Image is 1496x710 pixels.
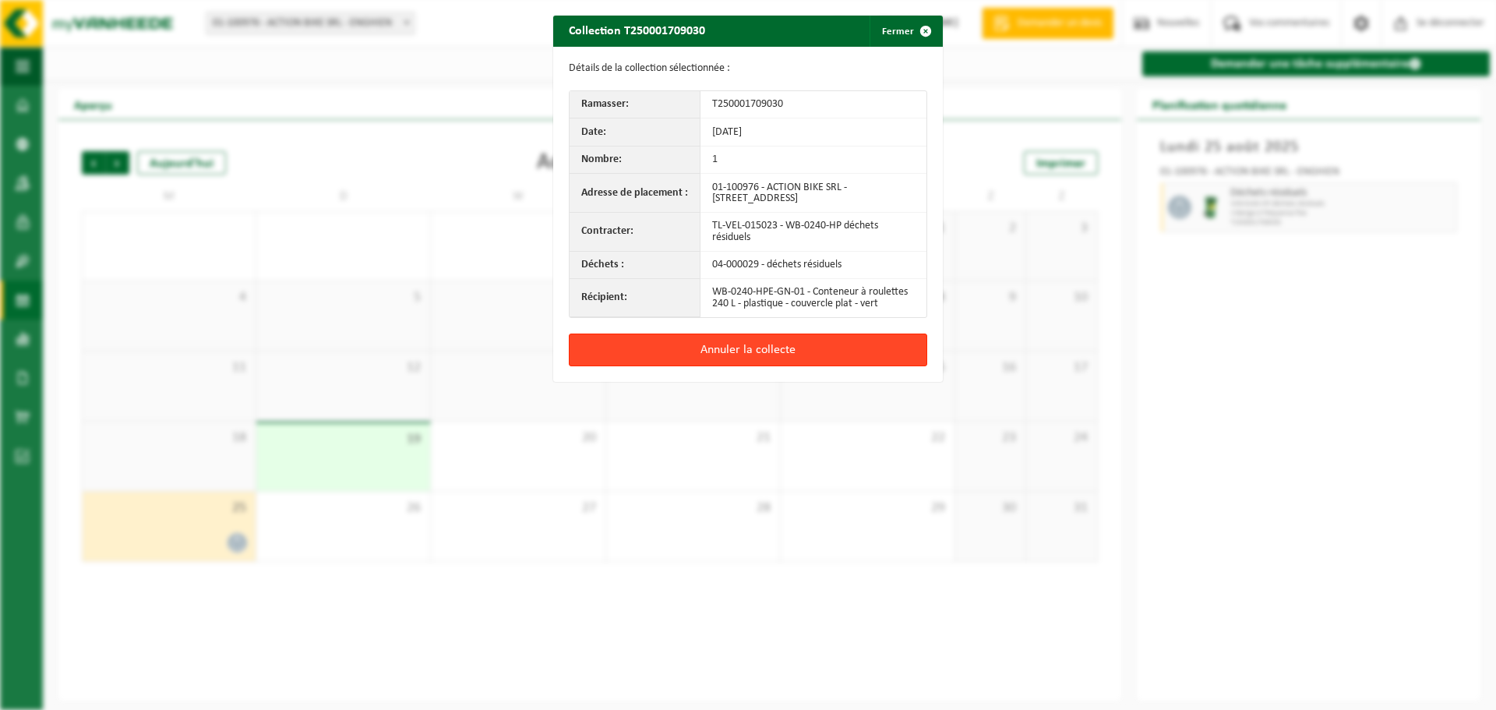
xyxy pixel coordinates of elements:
font: Nombre: [581,154,622,165]
font: [DATE] [712,125,742,137]
font: Contracter: [581,225,633,237]
button: Fermer [870,16,941,47]
font: 1 [712,154,718,165]
font: Annuler la collecte [700,344,796,356]
font: Fermer [882,26,914,37]
button: Annuler la collecte [569,334,927,366]
font: Ramasser: [581,98,629,110]
font: Récipient: [581,291,627,303]
font: Collection T250001709030 [569,25,705,37]
font: 01-100976 - ACTION BIKE SRL - [STREET_ADDRESS] [712,181,847,203]
font: Détails de la collection sélectionnée : [569,62,730,74]
font: WB-0240-HPE-GN-01 - Conteneur à roulettes 240 L - plastique - couvercle plat - vert [712,286,908,309]
font: Date: [581,125,606,137]
font: T250001709030 [712,98,783,110]
font: Déchets : [581,259,624,270]
font: TL-VEL-015023 - WB-0240-HP déchets résiduels [712,220,878,242]
font: 04-000029 - déchets résiduels [712,259,841,270]
font: Adresse de placement : [581,186,688,198]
